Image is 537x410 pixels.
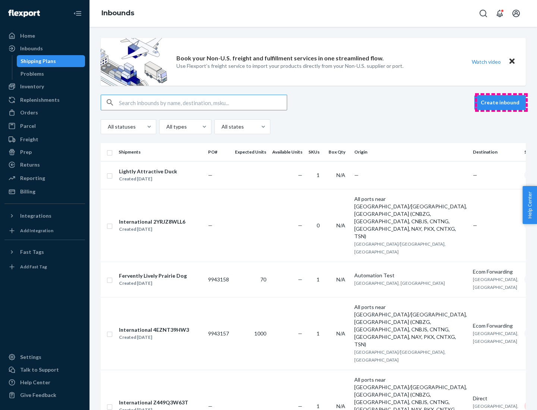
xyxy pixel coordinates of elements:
[205,297,232,370] td: 9943157
[119,280,187,287] div: Created [DATE]
[176,62,403,70] p: Use Flexport’s freight service to import your products directly from your Non-U.S. supplier or port.
[354,349,446,363] span: [GEOGRAPHIC_DATA]/[GEOGRAPHIC_DATA], [GEOGRAPHIC_DATA]
[4,210,85,222] button: Integrations
[107,123,108,130] input: All statuses
[492,6,507,21] button: Open notifications
[473,222,477,228] span: —
[4,246,85,258] button: Fast Tags
[260,276,266,283] span: 70
[119,326,189,334] div: International 4EZNT39HW3
[4,225,85,237] a: Add Integration
[4,30,85,42] a: Home
[208,222,213,228] span: —
[119,272,187,280] div: Fervently Lively Prairie Dog
[476,6,491,21] button: Open Search Box
[298,276,302,283] span: —
[4,81,85,92] a: Inventory
[474,95,526,110] button: Create inbound
[20,188,35,195] div: Billing
[473,277,518,290] span: [GEOGRAPHIC_DATA], [GEOGRAPHIC_DATA]
[119,95,287,110] input: Search inbounds by name, destination, msku...
[336,222,345,228] span: N/A
[4,351,85,363] a: Settings
[119,175,177,183] div: Created [DATE]
[473,268,518,275] div: Ecom Forwarding
[20,227,53,234] div: Add Integration
[4,42,85,54] a: Inbounds
[20,109,38,116] div: Orders
[20,353,41,361] div: Settings
[522,186,537,224] button: Help Center
[20,379,50,386] div: Help Center
[8,10,40,17] img: Flexport logo
[336,403,345,409] span: N/A
[221,123,222,130] input: All states
[4,120,85,132] a: Parcel
[467,56,506,67] button: Watch video
[21,70,44,78] div: Problems
[305,143,326,161] th: SKUs
[473,331,518,344] span: [GEOGRAPHIC_DATA], [GEOGRAPHIC_DATA]
[354,280,445,286] span: [GEOGRAPHIC_DATA], [GEOGRAPHIC_DATA]
[205,262,232,297] td: 9943158
[17,55,85,67] a: Shipping Plans
[351,143,470,161] th: Origin
[336,276,345,283] span: N/A
[336,172,345,178] span: N/A
[298,222,302,228] span: —
[119,225,185,233] div: Created [DATE]
[4,107,85,119] a: Orders
[4,389,85,401] button: Give Feedback
[21,57,56,65] div: Shipping Plans
[4,364,85,376] a: Talk to Support
[4,376,85,388] a: Help Center
[119,168,177,175] div: Lightly Attractive Duck
[95,3,140,24] ol: breadcrumbs
[208,172,213,178] span: —
[232,143,269,161] th: Expected Units
[20,136,38,143] div: Freight
[317,222,320,228] span: 0
[20,96,60,104] div: Replenishments
[509,6,524,21] button: Open account menu
[317,276,320,283] span: 1
[354,303,467,348] div: All ports near [GEOGRAPHIC_DATA]/[GEOGRAPHIC_DATA], [GEOGRAPHIC_DATA] (CNBZG, [GEOGRAPHIC_DATA], ...
[317,172,320,178] span: 1
[20,161,40,168] div: Returns
[4,159,85,171] a: Returns
[473,322,518,329] div: Ecom Forwarding
[176,54,384,63] p: Book your Non-U.S. freight and fulfillment services in one streamlined flow.
[4,146,85,158] a: Prep
[326,143,351,161] th: Box Qty
[20,32,35,40] div: Home
[116,143,205,161] th: Shipments
[20,212,51,220] div: Integrations
[298,330,302,337] span: —
[205,143,232,161] th: PO#
[101,9,134,17] a: Inbounds
[354,241,446,255] span: [GEOGRAPHIC_DATA]/[GEOGRAPHIC_DATA], [GEOGRAPHIC_DATA]
[4,133,85,145] a: Freight
[119,218,185,225] div: International 2YRJZ8WLL6
[20,83,44,90] div: Inventory
[269,143,305,161] th: Available Units
[20,122,36,130] div: Parcel
[4,94,85,106] a: Replenishments
[20,148,32,156] div: Prep
[336,330,345,337] span: N/A
[354,272,467,279] div: Automation Test
[317,403,320,409] span: 1
[354,172,359,178] span: —
[473,172,477,178] span: —
[119,399,188,406] div: International Z449Q3W63T
[20,366,59,373] div: Talk to Support
[208,403,213,409] span: —
[20,174,45,182] div: Reporting
[4,186,85,198] a: Billing
[298,403,302,409] span: —
[317,330,320,337] span: 1
[20,248,44,256] div: Fast Tags
[354,195,467,240] div: All ports near [GEOGRAPHIC_DATA]/[GEOGRAPHIC_DATA], [GEOGRAPHIC_DATA] (CNBZG, [GEOGRAPHIC_DATA], ...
